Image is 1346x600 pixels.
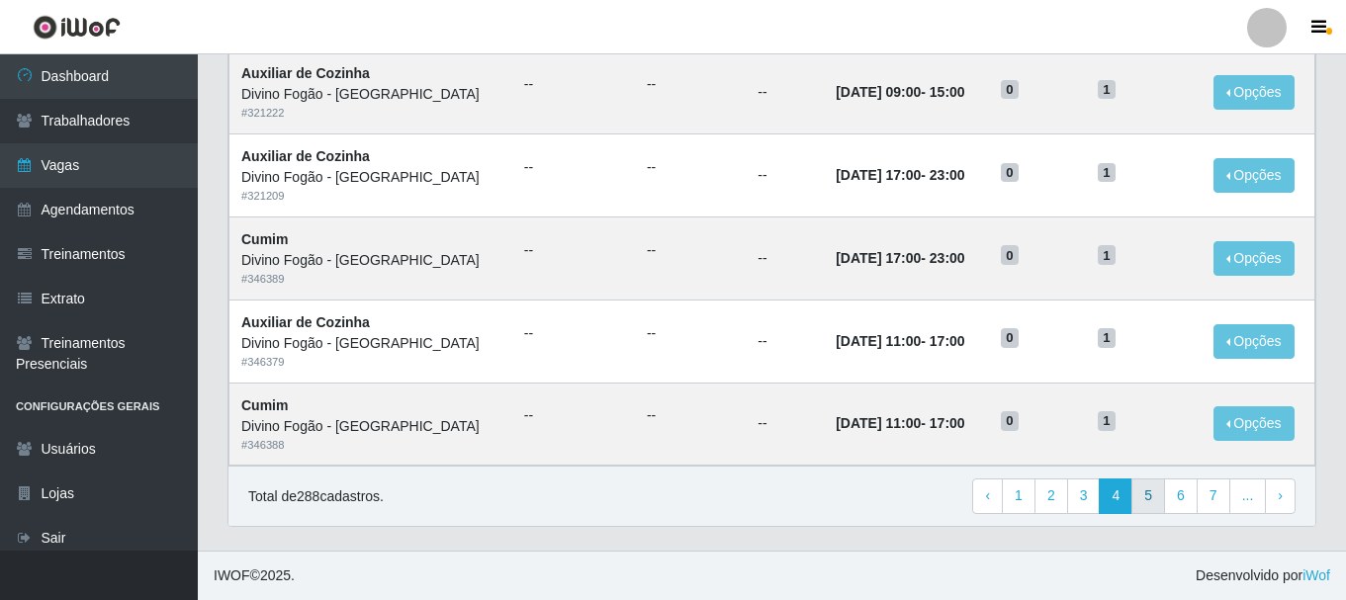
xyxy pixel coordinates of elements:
[647,74,734,95] ul: --
[1213,241,1295,276] button: Opções
[1099,478,1132,514] a: 4
[836,84,964,100] strong: -
[241,105,500,122] div: # 321222
[241,167,500,188] div: Divino Fogão - [GEOGRAPHIC_DATA]
[1002,478,1035,514] a: 1
[1197,478,1230,514] a: 7
[746,383,824,466] td: --
[241,416,500,437] div: Divino Fogão - [GEOGRAPHIC_DATA]
[1213,406,1295,441] button: Opções
[1098,245,1116,265] span: 1
[836,333,921,349] time: [DATE] 11:00
[1098,163,1116,183] span: 1
[1213,158,1295,193] button: Opções
[1278,487,1283,503] span: ›
[241,333,500,354] div: Divino Fogão - [GEOGRAPHIC_DATA]
[836,415,921,431] time: [DATE] 11:00
[524,323,623,344] ul: --
[836,167,921,183] time: [DATE] 17:00
[241,314,370,330] strong: Auxiliar de Cozinha
[836,250,964,266] strong: -
[241,148,370,164] strong: Auxiliar de Cozinha
[1164,478,1198,514] a: 6
[1098,328,1116,348] span: 1
[241,354,500,371] div: # 346379
[1131,478,1165,514] a: 5
[1098,80,1116,100] span: 1
[1067,478,1101,514] a: 3
[1001,328,1019,348] span: 0
[836,167,964,183] strong: -
[836,333,964,349] strong: -
[746,134,824,217] td: --
[647,405,734,426] ul: --
[1001,245,1019,265] span: 0
[746,300,824,383] td: --
[746,216,824,300] td: --
[1196,565,1330,586] span: Desenvolvido por
[930,250,965,266] time: 23:00
[1001,80,1019,100] span: 0
[1229,478,1267,514] a: ...
[524,405,623,426] ul: --
[1001,163,1019,183] span: 0
[985,487,990,503] span: ‹
[33,15,121,40] img: CoreUI Logo
[930,415,965,431] time: 17:00
[241,397,288,413] strong: Cumim
[1302,567,1330,583] a: iWof
[524,157,623,178] ul: --
[524,74,623,95] ul: --
[241,84,500,105] div: Divino Fogão - [GEOGRAPHIC_DATA]
[836,84,921,100] time: [DATE] 09:00
[1001,411,1019,431] span: 0
[241,437,500,454] div: # 346388
[1034,478,1068,514] a: 2
[930,333,965,349] time: 17:00
[241,271,500,288] div: # 346389
[1213,324,1295,359] button: Opções
[1098,411,1116,431] span: 1
[836,250,921,266] time: [DATE] 17:00
[972,478,1003,514] a: Previous
[524,240,623,261] ul: --
[241,250,500,271] div: Divino Fogão - [GEOGRAPHIC_DATA]
[972,478,1296,514] nav: pagination
[1265,478,1296,514] a: Next
[930,167,965,183] time: 23:00
[836,415,964,431] strong: -
[647,323,734,344] ul: --
[647,240,734,261] ul: --
[930,84,965,100] time: 15:00
[241,65,370,81] strong: Auxiliar de Cozinha
[241,231,288,247] strong: Cumim
[248,486,384,507] p: Total de 288 cadastros.
[746,51,824,134] td: --
[241,188,500,205] div: # 321209
[1213,75,1295,110] button: Opções
[214,567,250,583] span: IWOF
[647,157,734,178] ul: --
[214,565,295,586] span: © 2025 .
